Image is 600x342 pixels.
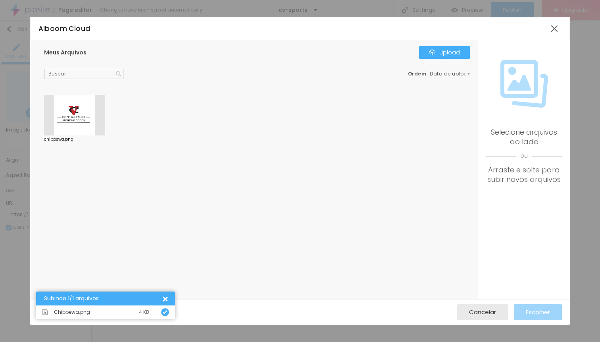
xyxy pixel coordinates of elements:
[419,46,470,59] button: IconeUpload
[457,304,508,320] button: Cancelar
[408,71,470,76] div: :
[163,310,167,315] img: Icone
[408,70,427,77] span: Ordem
[526,309,550,315] span: Escolher
[500,60,548,108] img: Icone
[38,24,90,33] span: Alboom Cloud
[44,296,161,301] div: Subindo 1/1 arquivos
[486,147,562,165] span: ou
[44,48,87,56] span: Meus Arquivos
[514,304,562,320] button: Escolher
[54,310,90,315] span: Chippewa.png
[430,71,471,76] span: Data de upload
[429,49,460,56] div: Upload
[44,69,123,79] input: Buscar
[486,128,562,184] div: Selecione arquivos ao lado Arraste e solte para subir novos arquivos
[139,310,149,315] div: 4 KB
[42,309,48,315] img: Icone
[44,137,105,141] div: chippewa.png
[469,309,496,315] span: Cancelar
[116,71,121,77] img: Icone
[429,49,435,56] img: Icone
